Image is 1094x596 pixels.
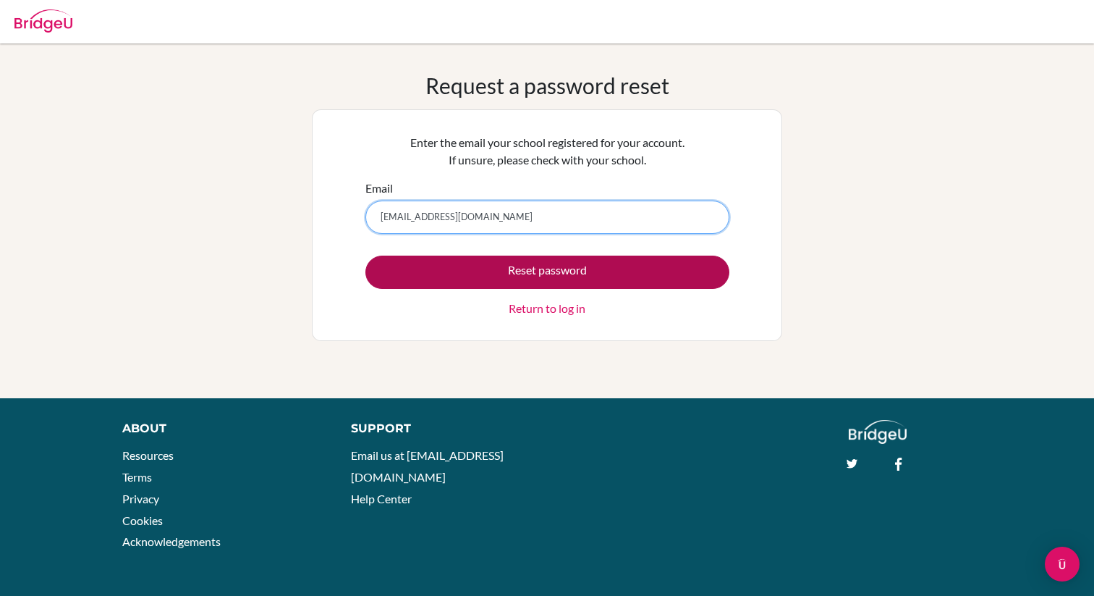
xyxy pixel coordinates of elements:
[351,448,504,484] a: Email us at [EMAIL_ADDRESS][DOMAIN_NAME]
[122,420,318,437] div: About
[365,180,393,197] label: Email
[365,134,729,169] p: Enter the email your school registered for your account. If unsure, please check with your school.
[351,420,532,437] div: Support
[122,534,221,548] a: Acknowledgements
[509,300,585,317] a: Return to log in
[14,9,72,33] img: Bridge-U
[849,420,907,444] img: logo_white@2x-f4f0deed5e89b7ecb1c2cc34c3e3d731f90f0f143d5ea2071677605dd97b5244.png
[365,256,729,289] button: Reset password
[1045,547,1080,582] div: Open Intercom Messenger
[425,72,669,98] h1: Request a password reset
[351,492,412,505] a: Help Center
[122,513,163,527] a: Cookies
[122,448,174,462] a: Resources
[122,492,159,505] a: Privacy
[122,470,152,484] a: Terms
